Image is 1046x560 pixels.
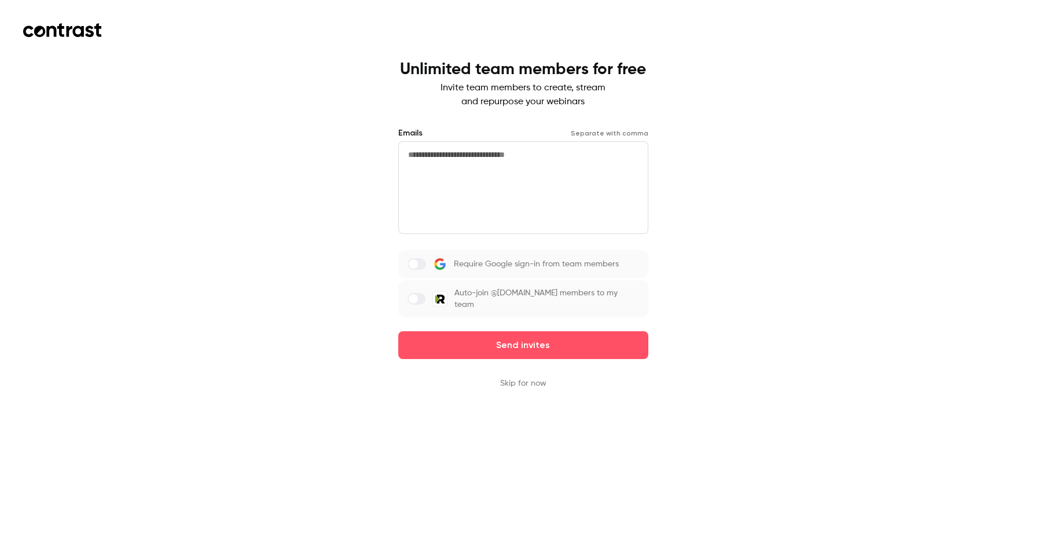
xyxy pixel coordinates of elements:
h1: Unlimited team members for free [400,60,646,79]
label: Require Google sign-in from team members [398,250,648,278]
label: Auto-join @[DOMAIN_NAME] members to my team [398,280,648,317]
img: REAL TIME AUTOMATION [433,292,447,306]
button: Skip for now [500,378,546,389]
p: Invite team members to create, stream and repurpose your webinars [400,81,646,109]
label: Emails [398,127,423,139]
button: Send invites [398,331,648,359]
p: Separate with comma [571,129,648,138]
